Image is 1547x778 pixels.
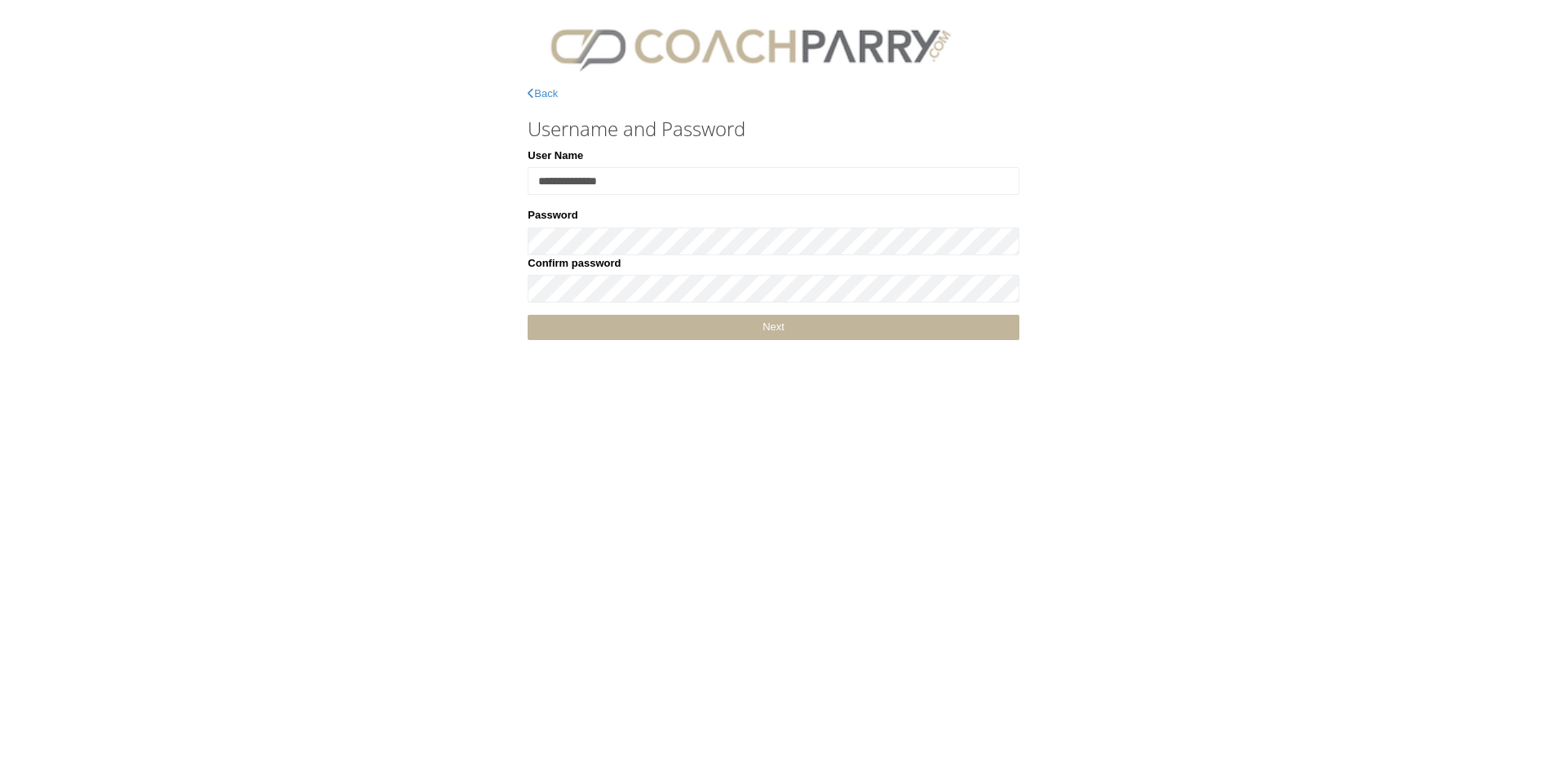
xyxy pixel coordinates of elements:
h3: Username and Password [528,118,1019,139]
label: User Name [528,148,583,164]
label: Confirm password [528,255,621,272]
a: Next [528,315,1019,340]
img: CPlogo.png [528,16,973,77]
a: Back [528,87,558,99]
label: Password [528,207,577,223]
